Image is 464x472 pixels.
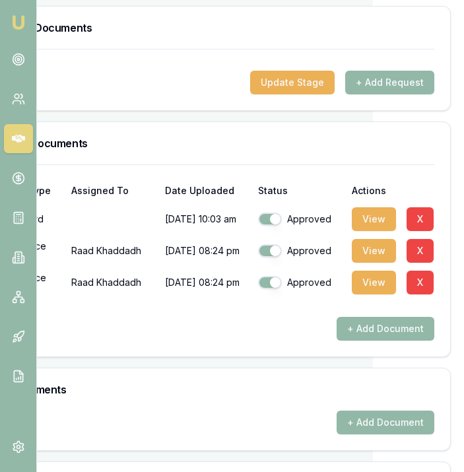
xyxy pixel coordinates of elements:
[337,411,434,434] button: + Add Document
[258,213,341,226] div: Approved
[165,186,248,195] div: Date Uploaded
[71,238,154,264] p: Raad Khaddadh
[258,186,341,195] div: Status
[258,276,341,289] div: Approved
[11,15,26,30] img: emu-icon-u.png
[165,238,248,264] p: [DATE] 08:24 pm
[71,186,154,195] div: Assigned To
[345,71,434,94] button: + Add Request
[71,269,154,296] p: Raad Khaddadh
[165,269,248,296] p: [DATE] 08:24 pm
[250,71,335,94] button: Update Stage
[407,239,434,263] button: X
[352,271,396,294] button: View
[337,317,434,341] button: + Add Document
[352,239,396,263] button: View
[407,271,434,294] button: X
[352,186,434,195] div: Actions
[165,206,248,232] p: [DATE] 10:03 am
[407,207,434,231] button: X
[352,207,396,231] button: View
[258,244,341,257] div: Approved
